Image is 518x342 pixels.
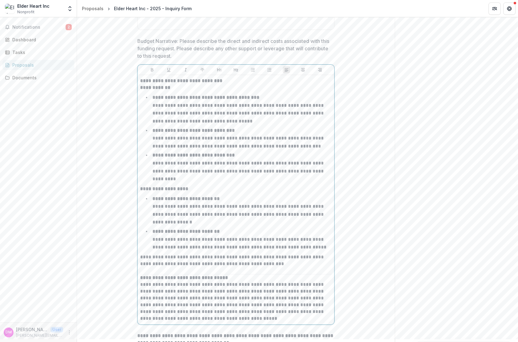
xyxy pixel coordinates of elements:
div: Elder Heart Inc - 2025 - Inquiry Form [114,5,192,12]
a: Tasks [2,47,74,57]
button: Notifications2 [2,22,74,32]
p: [PERSON_NAME][EMAIL_ADDRESS][DOMAIN_NAME] [16,333,63,338]
a: Proposals [2,60,74,70]
button: Bullet List [249,66,257,73]
button: Italicize [182,66,189,73]
a: Dashboard [2,35,74,45]
div: Proposals [12,62,69,68]
button: Bold [148,66,156,73]
div: Proposals [82,5,103,12]
button: Align Left [283,66,290,73]
button: Align Center [299,66,307,73]
button: Partners [488,2,501,15]
button: Ordered List [266,66,273,73]
button: More [66,329,73,336]
span: Nonprofit [17,9,34,15]
span: 2 [66,24,72,30]
div: Tasks [12,49,69,56]
img: Elder Heart Inc [5,4,15,14]
button: Align Right [316,66,324,73]
p: Budget Narrative: Please describe the direct and indirect costs associated with this funding requ... [137,37,331,60]
p: User [51,327,63,332]
p: [PERSON_NAME] [16,326,48,333]
button: Underline [165,66,172,73]
button: Get Help [503,2,516,15]
div: Elder Heart Inc [17,3,50,9]
div: Diane McCall [6,330,12,334]
a: Proposals [79,4,106,13]
div: Dashboard [12,36,69,43]
button: Open entity switcher [66,2,74,15]
span: Notifications [12,25,66,30]
button: Heading 2 [232,66,240,73]
button: Heading 1 [216,66,223,73]
div: Documents [12,74,69,81]
a: Documents [2,73,74,83]
nav: breadcrumb [79,4,194,13]
button: Strike [199,66,206,73]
